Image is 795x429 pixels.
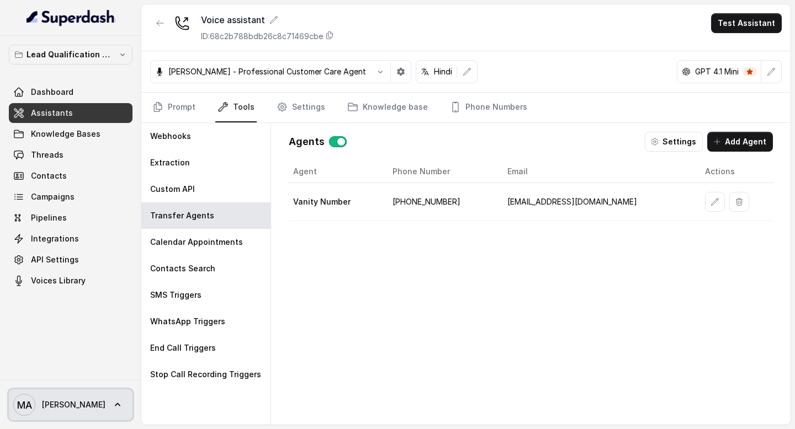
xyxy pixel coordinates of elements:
span: Contacts [31,170,67,181]
svg: openai logo [682,67,691,76]
button: Lead Qualification AI Call [9,45,132,65]
a: Knowledge base [345,93,430,122]
a: Settings [274,93,327,122]
p: Lead Qualification AI Call [26,48,115,61]
th: Actions [696,160,773,183]
p: [PERSON_NAME] - Professional Customer Care Agent [168,66,366,77]
a: API Settings [9,250,132,270]
a: Knowledge Bases [9,124,132,144]
p: End Call Triggers [150,342,216,353]
nav: Tabs [150,93,782,122]
img: light.svg [26,9,115,26]
th: Phone Number [384,160,499,183]
a: Voices Library [9,271,132,291]
a: Assistants [9,103,132,123]
span: Integrations [31,233,79,244]
p: Vanity Number [293,196,351,207]
td: [PHONE_NUMBER] [384,183,499,221]
p: ID: 68c2b788bdb26c8c71469cbe [201,31,323,42]
button: Settings [645,132,703,152]
p: Agents [289,134,325,149]
span: Threads [31,149,63,160]
a: Phone Numbers [448,93,529,122]
p: Webhooks [150,131,191,142]
a: Integrations [9,229,132,249]
p: Contacts Search [150,263,215,274]
a: Contacts [9,166,132,186]
th: Email [499,160,696,183]
a: Prompt [150,93,198,122]
p: Transfer Agents [150,210,214,221]
span: [PERSON_NAME] [42,399,105,410]
p: SMS Triggers [150,289,202,301]
span: Assistants [31,108,73,119]
span: Pipelines [31,212,67,223]
span: Voices Library [31,275,86,286]
a: Campaigns [9,187,132,207]
a: Dashboard [9,82,132,102]
p: Extraction [150,157,190,168]
p: Stop Call Recording Triggers [150,369,261,380]
text: MA [17,399,32,411]
th: Agent [289,160,384,183]
span: API Settings [31,254,79,265]
p: WhatsApp Triggers [150,316,225,327]
a: [PERSON_NAME] [9,389,132,420]
a: Threads [9,145,132,165]
button: Add Agent [707,132,773,152]
p: GPT 4.1 Mini [695,66,739,77]
span: Dashboard [31,87,73,98]
button: Test Assistant [711,13,782,33]
a: Pipelines [9,208,132,228]
td: [EMAIL_ADDRESS][DOMAIN_NAME] [499,183,696,221]
p: Custom API [150,184,195,195]
span: Knowledge Bases [31,128,100,140]
span: Campaigns [31,191,75,202]
div: Voice assistant [201,13,334,26]
a: Tools [215,93,257,122]
p: Hindi [434,66,452,77]
p: Calendar Appointments [150,237,243,248]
